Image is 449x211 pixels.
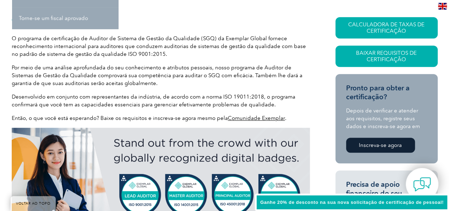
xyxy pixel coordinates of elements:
font: Precisa de apoio financeiro do seu empregador? [346,180,402,206]
font: Então, o que você está esperando? Baixe os requisitos e inscreva-se agora mesmo pela [12,115,228,121]
font: . [285,115,286,121]
a: VOLTAR AO TOPO [11,196,56,211]
a: CALCULADORA DE TAXAS DE CERTIFICAÇÃO [335,17,438,38]
font: O programa de certificação de Auditor de Sistema de Gestão da Qualidade (SGQ) da Exemplar Global ... [12,35,306,57]
font: Torne-se um fiscal aprovado [19,15,88,21]
font: VOLTAR AO TOPO [16,201,50,206]
font: Ganhe 20% de desconto na sua nova solicitação de certificação de pessoal! [260,200,444,205]
font: Desenvolvido em conjunto com representantes da indústria, de acordo com a norma ISO 19011:2018, o... [12,94,295,108]
a: Comunidade Exemplar [228,115,285,121]
a: Inscreva-se agora [346,138,415,153]
font: Baixar Requisitos de Certificação [356,50,417,63]
font: Visão geral [12,17,63,29]
font: Por meio de uma análise aprofundada do seu conhecimento e atributos pessoais, nosso programa de A... [12,64,302,86]
font: Depois de verificar e atender aos requisitos, registre seus dados e inscreva-se agora em [346,107,420,130]
img: en [438,3,447,10]
img: contact-chat.png [413,175,431,193]
font: Inscreva-se agora [359,142,402,148]
font: CALCULADORA DE TAXAS DE CERTIFICAÇÃO [348,21,425,34]
a: Torne-se um fiscal aprovado [12,7,119,29]
a: Baixar Requisitos de Certificação [335,46,438,67]
font: Pronto para obter a certificação? [346,84,410,101]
